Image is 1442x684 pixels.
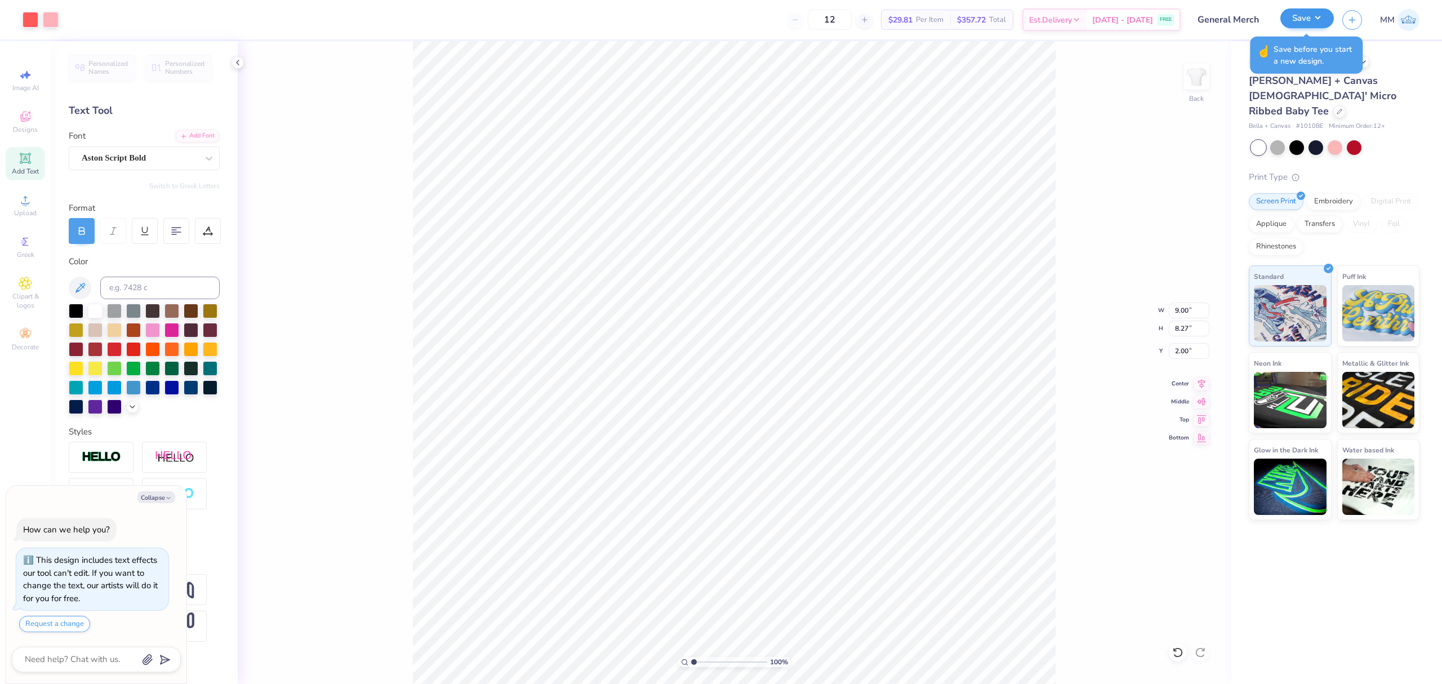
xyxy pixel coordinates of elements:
span: $357.72 [957,14,986,26]
img: Metallic & Glitter Ink [1342,372,1415,428]
img: Neon Ink [1254,372,1327,428]
span: Total [989,14,1006,26]
span: Glow in the Dark Ink [1254,444,1318,456]
div: Embroidery [1307,193,1360,210]
a: MM [1380,9,1419,31]
span: ☝️ [1257,43,1271,67]
span: # 1010BE [1296,122,1323,131]
span: Greek [17,250,34,259]
img: Back [1185,65,1208,88]
span: Add Text [12,167,39,176]
span: Minimum Order: 12 + [1329,122,1385,131]
span: Clipart & logos [6,292,45,310]
span: Image AI [12,83,39,92]
div: Vinyl [1346,216,1377,233]
span: 100 % [770,657,788,667]
div: Screen Print [1249,193,1303,210]
span: Personalized Numbers [165,60,205,75]
span: Decorate [12,343,39,352]
div: Format [69,202,221,215]
div: How can we help you? [23,524,110,535]
span: Neon Ink [1254,357,1281,369]
img: Standard [1254,285,1327,341]
img: Mariah Myssa Salurio [1398,9,1419,31]
img: Puff Ink [1342,285,1415,341]
span: MM [1380,14,1395,26]
span: Top [1169,416,1189,424]
img: Glow in the Dark Ink [1254,459,1327,515]
img: Stroke [82,451,121,464]
img: Shadow [155,450,194,464]
span: FREE [1160,16,1172,24]
button: Switch to Greek Letters [149,181,220,190]
button: Save [1280,8,1334,28]
span: [PERSON_NAME] + Canvas [DEMOGRAPHIC_DATA]' Micro Ribbed Baby Tee [1249,74,1396,118]
span: Bottom [1169,434,1189,442]
div: Print Type [1249,171,1419,184]
div: Text Tool [69,103,220,118]
img: Water based Ink [1342,459,1415,515]
div: Applique [1249,216,1294,233]
button: Collapse [137,491,175,503]
div: Foil [1381,216,1407,233]
span: Personalized Names [88,60,128,75]
div: Transfers [1297,216,1342,233]
div: Styles [69,425,220,438]
div: Digital Print [1364,193,1418,210]
button: Request a change [19,616,90,632]
span: Per Item [916,14,943,26]
span: Est. Delivery [1029,14,1072,26]
span: Water based Ink [1342,444,1394,456]
span: Middle [1169,398,1189,406]
span: Save before you start a new design. [1274,43,1356,67]
label: Font [69,130,86,143]
span: Center [1169,380,1189,388]
div: This design includes text effects our tool can't edit. If you want to change the text, our artist... [23,554,158,604]
input: Untitled Design [1189,8,1272,31]
input: – – [808,10,852,30]
div: Back [1189,94,1204,104]
span: Puff Ink [1342,270,1366,282]
div: Color [69,255,220,268]
span: Metallic & Glitter Ink [1342,357,1409,369]
div: Rhinestones [1249,238,1303,255]
div: Add Font [175,130,220,143]
span: Upload [14,208,37,217]
span: $29.81 [888,14,913,26]
span: Standard [1254,270,1284,282]
input: e.g. 7428 c [100,277,220,299]
span: Bella + Canvas [1249,122,1290,131]
span: Designs [13,125,38,134]
span: [DATE] - [DATE] [1092,14,1153,26]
